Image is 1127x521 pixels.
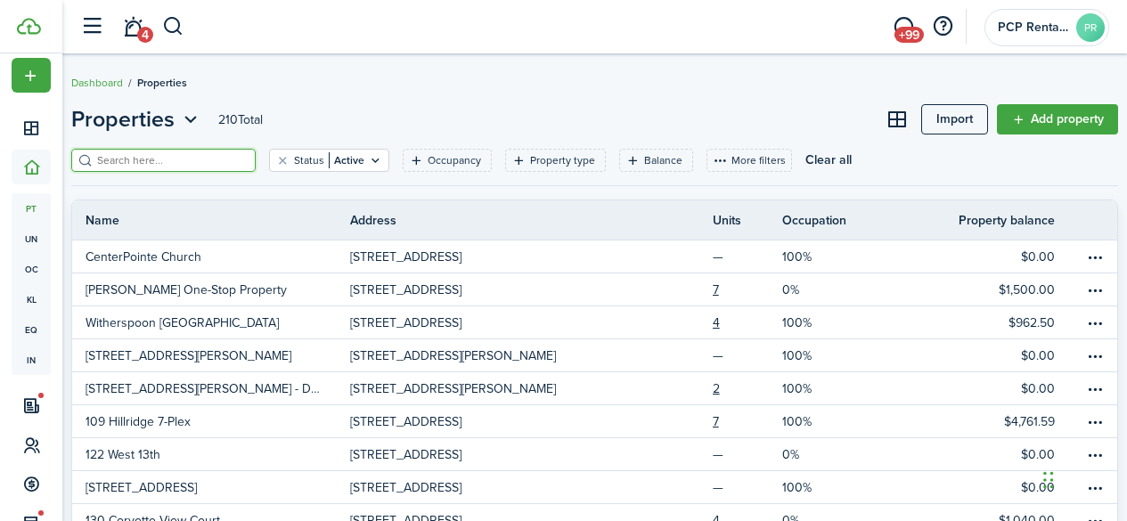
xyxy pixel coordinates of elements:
[1082,405,1117,437] a: Open menu
[137,27,153,43] span: 4
[921,104,988,134] a: Import
[72,372,350,404] a: [STREET_ADDRESS][PERSON_NAME] - Duplex
[782,273,873,305] a: 0%
[782,405,873,437] a: 100%
[350,339,628,371] a: [STREET_ADDRESS][PERSON_NAME]
[12,345,51,375] span: in
[71,103,202,135] button: Properties
[1082,408,1108,435] button: Open menu
[162,12,184,42] button: Search
[137,75,187,91] span: Properties
[17,18,41,35] img: TenantCloud
[72,438,350,470] a: 122 West 13th
[886,4,920,50] a: Messaging
[350,313,461,332] p: [STREET_ADDRESS]
[782,281,799,299] p: 0%
[350,248,461,266] p: [STREET_ADDRESS]
[782,248,812,266] p: 100%
[959,211,1082,230] th: Property balance
[1082,273,1117,305] a: Open menu
[86,379,323,398] p: [STREET_ADDRESS][PERSON_NAME] - Duplex
[782,211,873,230] th: Occupation
[294,152,324,168] filter-tag-label: Status
[12,314,51,345] a: eq
[873,306,1082,338] a: $962.50
[350,471,628,503] a: [STREET_ADDRESS]
[782,339,873,371] a: 100%
[350,346,556,365] p: [STREET_ADDRESS][PERSON_NAME]
[619,149,693,172] filter-tag: Open filter
[350,372,628,404] a: [STREET_ADDRESS][PERSON_NAME]
[530,152,595,168] filter-tag-label: Property type
[86,248,201,266] p: CenterPointe Church
[1082,339,1117,371] a: Open menu
[1076,13,1105,42] avatar-text: PR
[713,211,782,230] th: Units
[86,346,291,365] p: [STREET_ADDRESS][PERSON_NAME]
[72,339,350,371] a: [STREET_ADDRESS][PERSON_NAME]
[93,152,249,169] input: Search here...
[713,273,782,305] a: 7
[71,103,175,135] span: Properties
[706,149,792,172] button: More filters
[350,412,461,431] p: [STREET_ADDRESS]
[713,306,782,338] a: 4
[782,379,812,398] p: 100%
[873,240,1082,273] a: $0.00
[72,240,350,273] a: CenterPointe Church
[350,478,461,497] p: [STREET_ADDRESS]
[350,211,628,230] th: Address
[275,153,290,167] button: Clear filter
[894,27,924,43] span: +99
[350,438,628,470] a: [STREET_ADDRESS]
[86,445,160,464] p: 122 West 13th
[350,240,628,273] a: [STREET_ADDRESS]
[927,12,958,42] button: Open resource center
[350,379,556,398] p: [STREET_ADDRESS][PERSON_NAME]
[72,405,350,437] a: 109 Hillridge 7-Plex
[1082,342,1108,369] button: Open menu
[1082,309,1108,336] button: Open menu
[86,412,191,431] p: 109 Hillridge 7-Plex
[12,284,51,314] a: kl
[644,152,682,168] filter-tag-label: Balance
[12,193,51,224] span: pt
[805,149,852,172] button: Clear all
[12,254,51,284] a: oc
[713,372,782,404] a: 2
[1043,453,1054,507] div: Drag
[713,471,782,503] a: —
[428,152,481,168] filter-tag-label: Occupancy
[329,152,364,168] filter-tag-value: Active
[72,306,350,338] a: Witherspoon [GEOGRAPHIC_DATA]
[72,211,350,230] th: Name
[782,372,873,404] a: 100%
[12,224,51,254] a: un
[350,306,628,338] a: [STREET_ADDRESS]
[998,21,1069,34] span: PCP Rental Division
[86,313,279,332] p: Witherspoon [GEOGRAPHIC_DATA]
[71,103,202,135] button: Open menu
[1082,372,1117,404] a: Open menu
[873,471,1082,503] a: $0.00
[86,478,197,497] p: [STREET_ADDRESS]
[269,149,389,172] filter-tag: Open filter
[1082,240,1117,273] a: Open menu
[782,471,873,503] a: 100%
[1038,436,1127,521] div: Chat Widget
[75,10,109,44] button: Open sidebar
[71,75,123,91] a: Dashboard
[997,104,1118,134] a: Add property
[86,281,287,299] p: [PERSON_NAME] One-Stop Property
[505,149,606,172] filter-tag: Open filter
[873,405,1082,437] a: $4,761.59
[1082,276,1108,303] button: Open menu
[350,273,628,305] a: [STREET_ADDRESS]
[782,240,873,273] a: 100%
[72,273,350,305] a: [PERSON_NAME] One-Stop Property
[782,478,812,497] p: 100%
